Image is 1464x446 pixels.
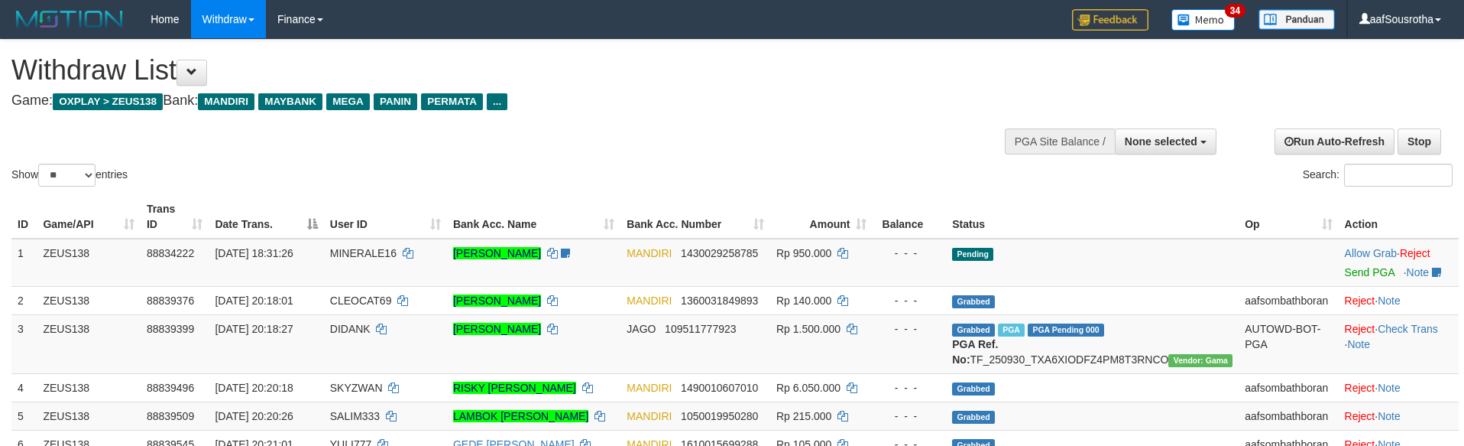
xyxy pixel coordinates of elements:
[37,239,140,287] td: ZEUS138
[681,410,758,422] span: Copy 1050019950280 to clipboard
[215,295,293,307] span: [DATE] 20:18:01
[1339,402,1459,430] td: ·
[198,93,254,110] span: MANDIRI
[1005,129,1115,155] div: PGA Site Balance /
[11,286,37,314] td: 2
[665,323,736,335] span: Copy 109511777923 to clipboard
[1339,195,1459,239] th: Action
[681,382,758,394] span: Copy 1490010607010 to clipboard
[11,239,37,287] td: 1
[681,247,758,259] span: Copy 1430029258785 to clipboard
[1275,129,1394,155] a: Run Auto-Refresh
[453,382,576,394] a: RISKY [PERSON_NAME]
[1345,266,1394,278] a: Send PGA
[1378,410,1401,422] a: Note
[421,93,483,110] span: PERMATA
[141,195,209,239] th: Trans ID: activate to sort column ascending
[453,247,541,259] a: [PERSON_NAME]
[147,323,194,335] span: 88839399
[326,93,370,110] span: MEGA
[147,247,194,259] span: 88834222
[1239,286,1338,314] td: aafsombathboran
[37,373,140,402] td: ZEUS138
[215,382,293,394] span: [DATE] 20:20:18
[1407,266,1430,278] a: Note
[330,382,383,394] span: SKYZWAN
[147,295,194,307] span: 88839376
[946,195,1239,239] th: Status
[1347,338,1370,350] a: Note
[215,247,293,259] span: [DATE] 18:31:26
[627,295,672,307] span: MANDIRI
[487,93,507,110] span: ...
[1239,195,1338,239] th: Op: activate to sort column ascending
[776,247,831,259] span: Rp 950.000
[1339,373,1459,402] td: ·
[11,55,960,86] h1: Withdraw List
[952,295,995,308] span: Grabbed
[627,247,672,259] span: MANDIRI
[38,164,96,187] select: Showentries
[1345,323,1375,335] a: Reject
[1400,247,1430,259] a: Reject
[1239,402,1338,430] td: aafsombathboran
[879,293,940,308] div: - - -
[1378,382,1401,394] a: Note
[330,295,392,307] span: CLEOCAT69
[1303,164,1453,187] label: Search:
[37,402,140,430] td: ZEUS138
[879,380,940,396] div: - - -
[147,410,194,422] span: 88839509
[11,314,37,373] td: 3
[1125,135,1197,148] span: None selected
[770,195,873,239] th: Amount: activate to sort column ascending
[1171,9,1236,31] img: Button%20Memo.svg
[879,409,940,424] div: - - -
[11,8,128,31] img: MOTION_logo.png
[873,195,946,239] th: Balance
[1028,324,1104,337] span: PGA Pending
[998,324,1025,337] span: Marked by aafchomsokheang
[330,323,371,335] span: DIDANK
[1072,9,1148,31] img: Feedback.jpg
[627,382,672,394] span: MANDIRI
[776,323,841,335] span: Rp 1.500.000
[1168,354,1232,367] span: Vendor URL: https://trx31.1velocity.biz
[37,286,140,314] td: ZEUS138
[147,382,194,394] span: 88839496
[1339,286,1459,314] td: ·
[324,195,447,239] th: User ID: activate to sort column ascending
[11,93,960,109] h4: Game: Bank:
[453,410,588,422] a: LAMBOK [PERSON_NAME]
[1345,247,1397,259] a: Allow Grab
[330,247,397,259] span: MINERALE16
[1239,373,1338,402] td: aafsombathboran
[53,93,163,110] span: OXPLAY > ZEUS138
[952,383,995,396] span: Grabbed
[330,410,380,422] span: SALIM333
[952,338,998,366] b: PGA Ref. No:
[1378,295,1401,307] a: Note
[879,321,940,337] div: - - -
[258,93,322,110] span: MAYBANK
[776,382,841,394] span: Rp 6.050.000
[1225,4,1245,18] span: 34
[627,323,656,335] span: JAGO
[1258,9,1335,30] img: panduan.png
[681,295,758,307] span: Copy 1360031849893 to clipboard
[776,295,831,307] span: Rp 140.000
[1345,410,1375,422] a: Reject
[1239,314,1338,373] td: AUTOWD-BOT-PGA
[1398,129,1441,155] a: Stop
[11,373,37,402] td: 4
[1345,382,1375,394] a: Reject
[952,248,993,261] span: Pending
[1339,239,1459,287] td: ·
[1378,323,1438,335] a: Check Trans
[37,195,140,239] th: Game/API: activate to sort column ascending
[952,324,995,337] span: Grabbed
[209,195,323,239] th: Date Trans.: activate to sort column descending
[453,323,541,335] a: [PERSON_NAME]
[1345,295,1375,307] a: Reject
[1344,164,1453,187] input: Search:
